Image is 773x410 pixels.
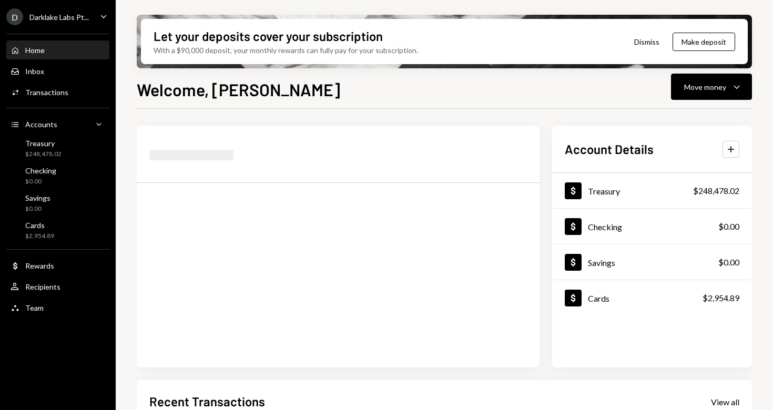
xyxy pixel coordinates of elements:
[6,40,109,59] a: Home
[671,74,752,100] button: Move money
[25,139,62,148] div: Treasury
[6,136,109,161] a: Treasury$248,478.02
[6,61,109,80] a: Inbox
[552,173,752,208] a: Treasury$248,478.02
[6,8,23,25] div: D
[25,193,50,202] div: Savings
[25,67,44,76] div: Inbox
[588,186,620,196] div: Treasury
[25,150,62,159] div: $248,478.02
[25,120,57,129] div: Accounts
[6,83,109,101] a: Transactions
[6,218,109,243] a: Cards$2,954.89
[6,298,109,317] a: Team
[552,244,752,280] a: Savings$0.00
[25,177,56,186] div: $0.00
[718,256,739,269] div: $0.00
[25,221,54,230] div: Cards
[154,27,383,45] div: Let your deposits cover your subscription
[6,277,109,296] a: Recipients
[25,166,56,175] div: Checking
[621,29,673,54] button: Dismiss
[588,293,609,303] div: Cards
[711,397,739,407] div: View all
[25,303,44,312] div: Team
[25,204,50,213] div: $0.00
[25,282,60,291] div: Recipients
[552,209,752,244] a: Checking$0.00
[703,292,739,304] div: $2,954.89
[588,258,615,268] div: Savings
[149,393,265,410] h2: Recent Transactions
[154,45,418,56] div: With a $90,000 deposit, your monthly rewards can fully pay for your subscription.
[25,232,54,241] div: $2,954.89
[565,140,654,158] h2: Account Details
[137,79,340,100] h1: Welcome, [PERSON_NAME]
[25,88,68,97] div: Transactions
[29,13,89,22] div: Darklake Labs Pt...
[693,184,739,197] div: $248,478.02
[25,46,45,55] div: Home
[684,81,726,93] div: Move money
[6,163,109,188] a: Checking$0.00
[6,256,109,275] a: Rewards
[25,261,54,270] div: Rewards
[6,115,109,134] a: Accounts
[588,222,622,232] div: Checking
[718,220,739,233] div: $0.00
[552,280,752,315] a: Cards$2,954.89
[711,396,739,407] a: View all
[673,33,735,51] button: Make deposit
[6,190,109,216] a: Savings$0.00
